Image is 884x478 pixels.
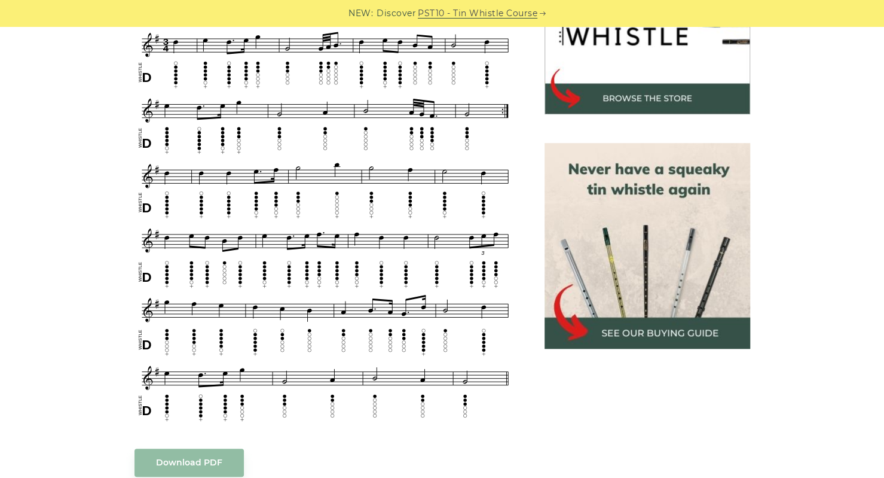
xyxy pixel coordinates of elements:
[418,7,537,20] a: PST10 - Tin Whistle Course
[377,7,416,20] span: Discover
[134,449,244,477] a: Download PDF
[348,7,373,20] span: NEW:
[545,143,750,349] img: tin whistle buying guide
